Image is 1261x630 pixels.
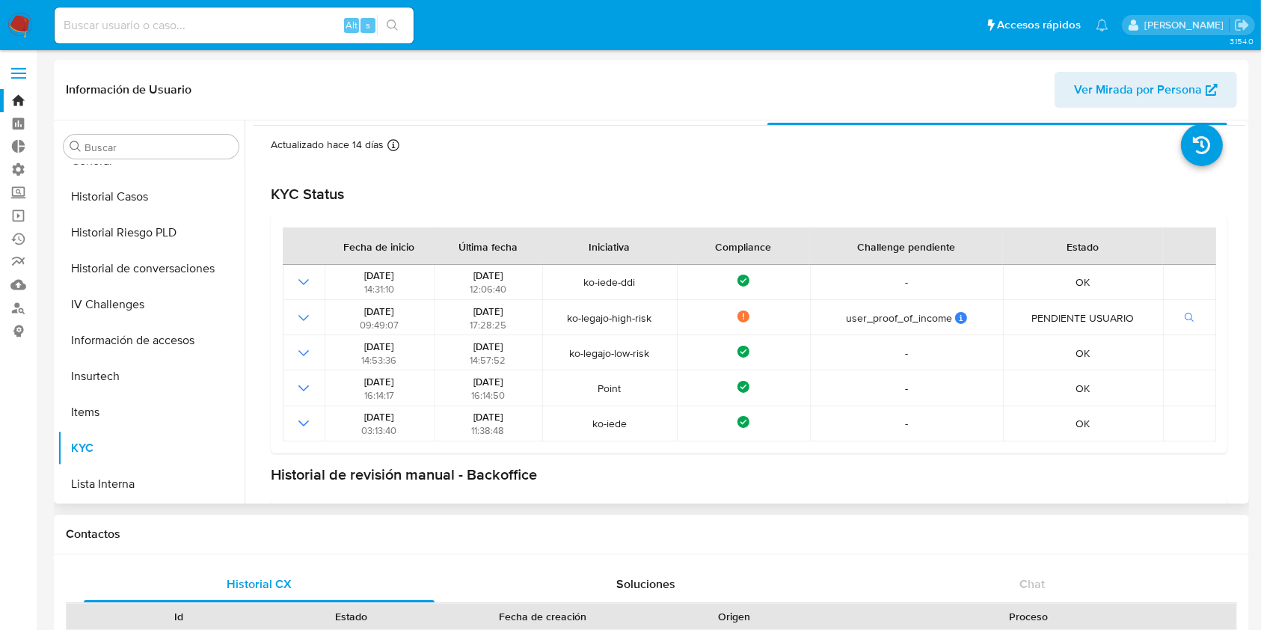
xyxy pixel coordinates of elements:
button: Items [58,394,245,430]
span: Alt [346,18,358,32]
input: Buscar [85,141,233,154]
button: KYC [58,430,245,466]
a: Notificaciones [1096,19,1108,31]
button: Ver Mirada por Persona [1055,72,1237,108]
p: Actualizado hace 14 días [271,138,384,152]
h1: Información de Usuario [66,82,191,97]
button: search-icon [377,15,408,36]
span: Historial CX [227,575,292,593]
button: Historial Casos [58,179,245,215]
a: Salir [1234,17,1250,33]
button: Historial Riesgo PLD [58,215,245,251]
div: Id [103,609,255,624]
button: Insurtech [58,358,245,394]
div: Proceso [831,609,1226,624]
span: Accesos rápidos [997,17,1081,33]
button: Buscar [70,141,82,153]
button: IV Challenges [58,287,245,322]
input: Buscar usuario o caso... [55,16,414,35]
span: s [366,18,370,32]
button: Historial de conversaciones [58,251,245,287]
div: Origen [658,609,810,624]
span: Ver Mirada por Persona [1074,72,1202,108]
p: agustin.duran@mercadolibre.com [1144,18,1229,32]
button: Lista Interna [58,466,245,502]
button: Información de accesos [58,322,245,358]
div: Fecha de creación [448,609,637,624]
span: Soluciones [616,575,675,593]
div: Estado [276,609,428,624]
span: Chat [1019,575,1045,593]
h1: Contactos [66,527,1237,542]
